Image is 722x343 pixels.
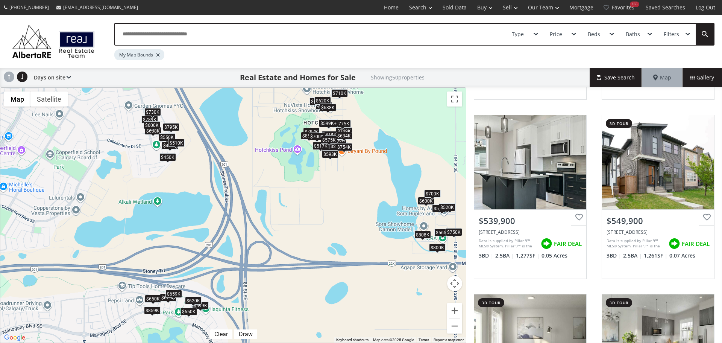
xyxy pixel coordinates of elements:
span: [EMAIL_ADDRESS][DOMAIN_NAME] [63,4,138,11]
h1: Real Estate and Homes for Sale [240,72,356,83]
div: $750K [446,228,462,236]
button: Save Search [590,68,642,87]
span: FAIR DEAL [682,240,710,248]
span: 1,261 SF [644,252,667,259]
img: rating icon [667,236,682,251]
div: $754K [336,143,352,151]
div: Map [642,68,682,87]
span: Gallery [690,74,714,81]
div: 182 Copperpond Street SE, Calgary, AB T2Z5B5 [607,229,710,235]
div: $593K [322,150,338,158]
div: Beds [588,32,600,37]
div: $415K [162,142,178,149]
div: Gallery [682,68,722,87]
div: $638K [145,127,161,134]
div: $800K [429,243,446,251]
button: Show satellite imagery [30,91,68,107]
div: $789K [141,115,158,123]
div: Clear [212,331,230,338]
div: 165 [630,2,639,7]
div: Days on site [30,68,71,87]
div: $600K [144,121,160,129]
button: Zoom out [447,319,462,334]
div: $795K [163,123,179,131]
a: Open this area in Google Maps (opens a new window) [2,333,27,343]
div: $539,900 [479,215,582,227]
div: $775K [334,119,351,127]
div: $549,900 [607,215,710,227]
img: Google [2,333,27,343]
span: 3 BD [607,252,621,259]
div: My Map Bounds [114,49,164,60]
div: $600K [418,197,434,204]
div: $599K+ [319,119,338,127]
a: [EMAIL_ADDRESS][DOMAIN_NAME] [53,0,142,14]
div: $659K [165,290,182,297]
div: $638K [320,104,336,111]
button: Show street map [4,91,30,107]
div: $700K [424,190,441,198]
div: $850K [301,132,317,140]
div: Baths [626,32,640,37]
div: Type [512,32,524,37]
div: $650K [145,294,161,302]
span: 2.5 BA [623,252,642,259]
div: $625K [160,293,176,301]
div: $859K [144,306,161,314]
div: $620K [314,97,331,105]
img: Logo [8,23,99,60]
span: Map data ©2025 Google [373,338,414,342]
div: Data is supplied by Pillar 9™ MLS® System. Pillar 9™ is the owner of the copyright in its MLS® Sy... [607,238,665,249]
div: $599K [192,301,209,309]
div: $730K [144,108,161,116]
div: Price [550,32,562,37]
div: $580K [322,149,338,157]
button: Toggle fullscreen view [447,91,462,107]
span: 3 BD [479,252,493,259]
div: $700K [309,132,325,140]
img: rating icon [539,236,554,251]
span: 1,277 SF [516,252,540,259]
div: $510K [168,139,185,146]
div: $550K [159,133,175,141]
div: $710K [331,89,348,97]
div: $650K [180,307,197,315]
span: Map [653,74,671,81]
button: Map camera controls [447,276,462,291]
div: $634K [336,131,352,139]
div: Click to draw. [234,331,257,338]
div: Data is supplied by Pillar 9™ MLS® System. Pillar 9™ is the owner of the copyright in its MLS® Sy... [479,238,537,249]
div: $600K [309,98,326,105]
button: Zoom in [447,303,462,318]
a: Terms [419,338,429,342]
div: $450K [159,153,176,161]
div: $749K [336,127,352,135]
h2: Showing 50 properties [371,75,425,80]
a: $539,900[STREET_ADDRESS]Data is supplied by Pillar 9™ MLS® System. Pillar 9™ is the owner of the ... [466,107,594,287]
div: 69 Sora Gate SE, Calgary, AB T3S 0M6 [479,229,582,235]
div: $520K+ [432,204,451,212]
span: [PHONE_NUMBER] [9,4,49,11]
button: Keyboard shortcuts [336,337,369,343]
div: $575K [321,136,337,143]
div: $615K [322,131,338,139]
a: 3d tour$549,900[STREET_ADDRESS]Data is supplied by Pillar 9™ MLS® System. Pillar 9™ is the owner ... [594,107,722,287]
div: Draw [237,331,255,338]
div: $808K [414,230,431,238]
span: 0.05 Acres [541,252,567,259]
div: $620K [185,297,202,305]
span: 2.5 BA [495,252,514,259]
div: $520K [439,203,455,211]
a: Report a map error [434,338,464,342]
span: FAIR DEAL [554,240,582,248]
span: 0.07 Acres [669,252,695,259]
div: Filters [664,32,679,37]
div: $797K [303,128,320,136]
div: Click to clear. [210,331,232,338]
div: $600K [322,135,338,143]
div: $565K [434,229,451,236]
div: $517K [312,142,329,149]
